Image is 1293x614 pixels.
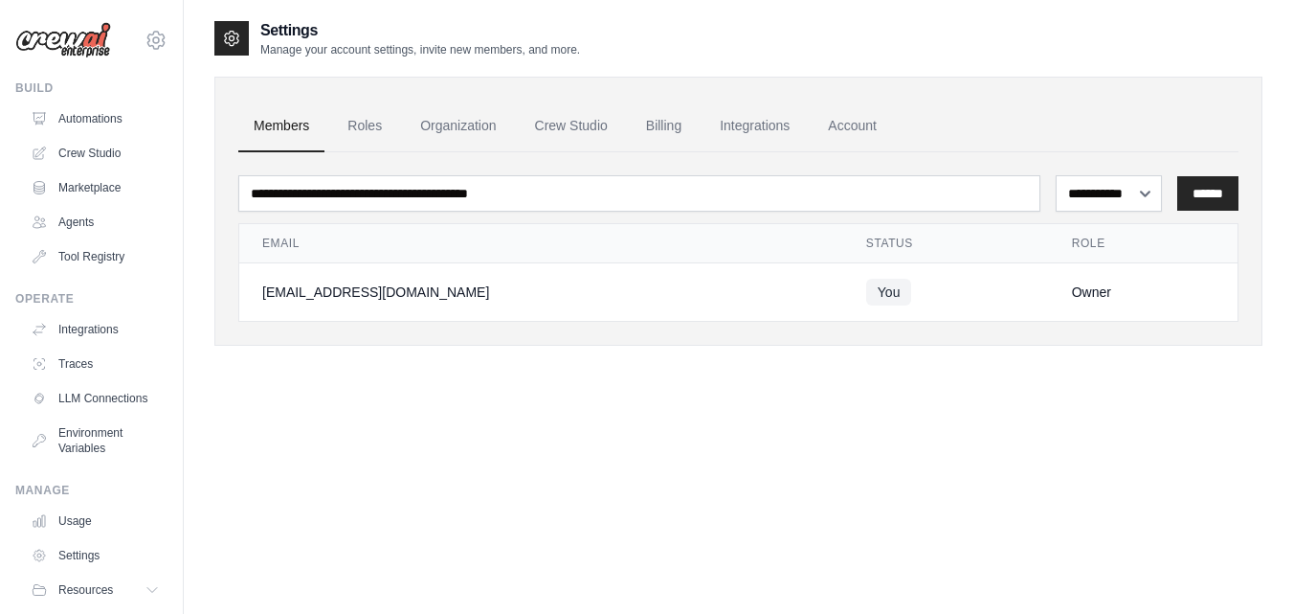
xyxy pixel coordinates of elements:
a: Billing [631,101,697,152]
div: Manage [15,483,167,498]
a: Settings [23,540,167,571]
a: Automations [23,103,167,134]
div: [EMAIL_ADDRESS][DOMAIN_NAME] [262,283,820,302]
a: Environment Variables [23,418,167,464]
a: Tool Registry [23,241,167,272]
p: Manage your account settings, invite new members, and more. [260,42,580,57]
a: Integrations [23,314,167,345]
div: Operate [15,291,167,307]
span: You [866,279,912,306]
th: Role [1049,224,1237,263]
span: Resources [58,582,113,598]
a: Traces [23,349,167,379]
th: Email [239,224,843,263]
th: Status [843,224,1049,263]
a: Crew Studio [520,101,623,152]
a: Roles [332,101,397,152]
img: Logo [15,22,111,58]
a: Agents [23,207,167,238]
button: Resources [23,575,167,605]
h2: Settings [260,19,580,42]
a: Marketplace [23,172,167,203]
a: Account [813,101,892,152]
a: Integrations [704,101,805,152]
div: Owner [1072,283,1215,302]
a: LLM Connections [23,383,167,414]
a: Usage [23,506,167,536]
a: Crew Studio [23,138,167,169]
div: Build [15,80,167,96]
a: Organization [405,101,511,152]
a: Members [238,101,324,152]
